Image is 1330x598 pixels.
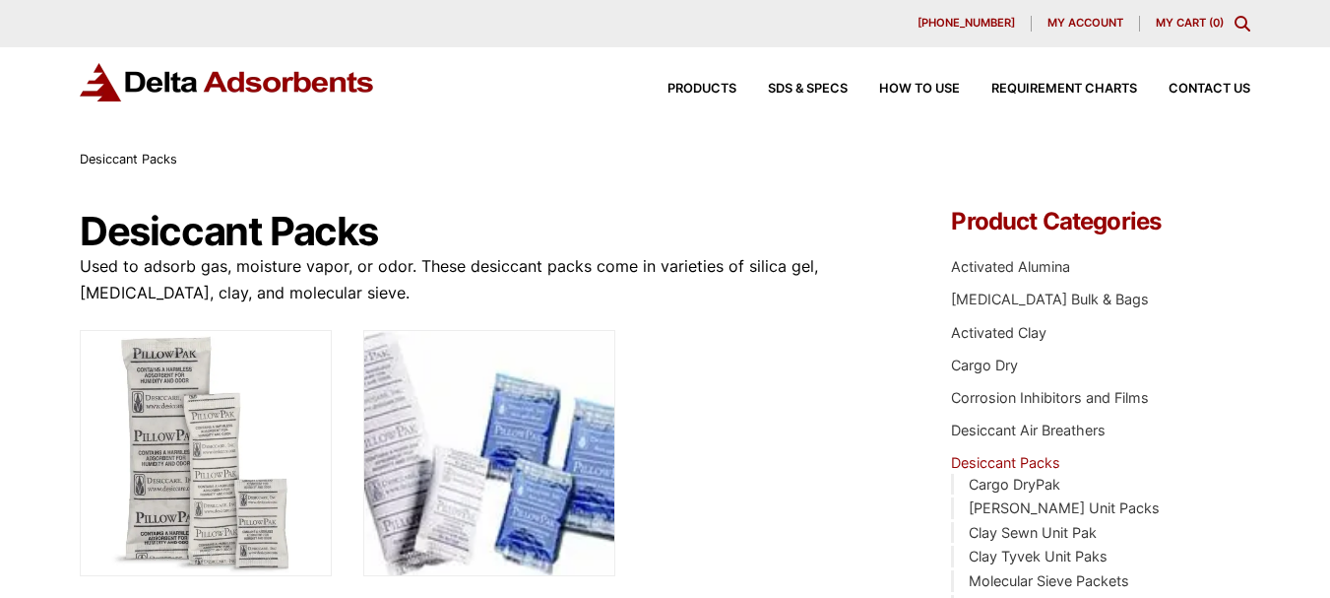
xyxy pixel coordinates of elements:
[1156,16,1224,30] a: My Cart (0)
[1235,16,1250,32] div: Toggle Modal Content
[969,499,1160,516] a: [PERSON_NAME] Unit Packs
[1032,16,1140,32] a: My account
[80,152,177,166] span: Desiccant Packs
[80,210,894,253] h1: Desiccant Packs
[969,524,1097,541] a: Clay Sewn Unit Pak
[951,422,1106,438] a: Desiccant Air Breathers
[951,389,1149,406] a: Corrosion Inhibitors and Films
[960,83,1137,96] a: Requirement Charts
[951,291,1149,307] a: [MEDICAL_DATA] Bulk & Bags
[951,258,1070,275] a: Activated Alumina
[636,83,736,96] a: Products
[1213,16,1220,30] span: 0
[848,83,960,96] a: How to Use
[951,210,1250,233] h4: Product Categories
[80,63,375,101] img: Delta Adsorbents
[80,253,894,306] p: Used to adsorb gas, moisture vapor, or odor. These desiccant packs come in varieties of silica ge...
[1169,83,1250,96] span: Contact Us
[918,18,1015,29] span: [PHONE_NUMBER]
[736,83,848,96] a: SDS & SPECS
[879,83,960,96] span: How to Use
[951,324,1046,341] a: Activated Clay
[902,16,1032,32] a: [PHONE_NUMBER]
[768,83,848,96] span: SDS & SPECS
[1047,18,1123,29] span: My account
[969,476,1060,493] a: Cargo DryPak
[969,548,1108,565] a: Clay Tyvek Unit Paks
[80,330,332,576] img: Molecular Sieve Packets
[951,454,1060,471] a: Desiccant Packs
[951,357,1018,373] a: Cargo Dry
[969,572,1129,589] a: Molecular Sieve Packets
[363,330,615,576] img: Silica Gel Packets
[667,83,736,96] span: Products
[1137,83,1250,96] a: Contact Us
[991,83,1137,96] span: Requirement Charts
